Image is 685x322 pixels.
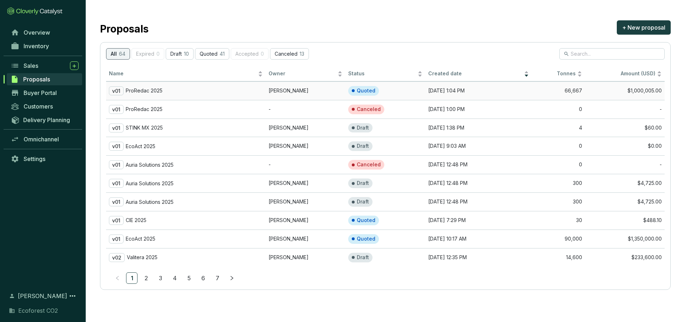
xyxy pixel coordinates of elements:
[169,273,180,283] a: 4
[212,272,223,284] li: 7
[155,272,166,284] li: 3
[119,51,125,57] p: 64
[357,143,369,150] p: Draft
[425,81,532,100] td: [DATE] 1:04 PM
[532,230,585,248] td: 90,000
[425,192,532,211] td: [DATE] 12:48 PM
[109,216,124,225] p: v01
[18,306,58,315] span: Ecoforest CO2
[266,100,345,119] td: -
[532,67,585,81] th: Tonnes
[109,160,124,169] p: v01
[109,197,124,206] p: v01
[127,254,157,261] p: Valitera 2025
[622,23,665,32] span: + New proposal
[170,51,182,57] p: Draft
[266,248,345,267] td: Eugenio Jimenez
[184,51,189,57] p: 10
[18,292,67,300] span: [PERSON_NAME]
[126,125,163,131] p: STINK MX 2025
[7,26,82,39] a: Overview
[24,62,38,69] span: Sales
[109,142,124,151] p: v01
[300,51,304,57] p: 13
[126,162,174,168] p: Auria Solutions 2025
[109,235,124,243] p: v01
[532,248,585,267] td: 14,600
[100,21,149,36] h2: Proposals
[24,42,49,50] span: Inventory
[112,272,123,284] li: Previous Page
[532,211,585,230] td: 30
[357,125,369,131] p: Draft
[425,100,532,119] td: [DATE] 1:00 PM
[428,70,522,77] span: Created date
[155,273,166,283] a: 3
[106,48,130,60] button: All64
[266,155,345,174] td: -
[7,73,82,85] a: Proposals
[266,230,345,248] td: Eugenio Jimenez
[226,272,237,284] button: right
[532,81,585,100] td: 66,667
[532,137,585,155] td: 0
[109,179,124,188] p: v01
[126,180,174,187] p: Auria Solutions 2025
[585,211,665,230] td: $488.10
[357,87,375,94] p: Quoted
[229,276,234,281] span: right
[169,272,180,284] li: 4
[7,114,82,126] a: Delivery Planning
[532,100,585,119] td: 0
[126,199,174,205] p: Auria Solutions 2025
[425,67,532,81] th: Created date
[425,230,532,248] td: [DATE] 10:17 AM
[571,50,654,58] input: Search...
[7,133,82,145] a: Omnichannel
[532,174,585,192] td: 300
[425,155,532,174] td: [DATE] 12:48 PM
[270,48,309,60] button: Canceled13
[425,248,532,267] td: [DATE] 12:35 PM
[357,180,369,187] p: Draft
[269,70,336,77] span: Owner
[126,272,137,284] li: 1
[126,217,146,223] p: CIE 2025
[617,20,671,35] button: + New proposal
[115,276,120,281] span: left
[357,236,375,242] p: Quoted
[126,236,155,242] p: EcoAct 2025
[348,70,416,77] span: Status
[357,254,369,261] p: Draft
[266,192,345,211] td: Eugenio Jimenez
[141,273,151,283] a: 2
[532,119,585,137] td: 4
[585,192,665,211] td: $4,725.00
[585,100,665,119] td: -
[226,272,237,284] li: Next Page
[109,124,124,132] p: v01
[357,106,381,113] p: Canceled
[357,198,369,205] p: Draft
[195,48,229,60] button: Quoted41
[7,40,82,52] a: Inventory
[425,174,532,192] td: [DATE] 12:48 PM
[112,272,123,284] button: left
[106,67,266,81] th: Name
[585,137,665,155] td: $0.00
[7,60,82,72] a: Sales
[24,103,53,110] span: Customers
[126,87,162,94] p: ProRedac 2025
[24,136,59,143] span: Omnichannel
[532,192,585,211] td: 300
[109,105,124,114] p: v01
[109,70,256,77] span: Name
[585,248,665,267] td: $233,600.00
[24,155,45,162] span: Settings
[266,137,345,155] td: Eugenio Jimenez
[126,273,137,283] a: 1
[621,70,655,76] span: Amount (USD)
[425,211,532,230] td: [DATE] 7:29 PM
[23,76,50,83] span: Proposals
[425,137,532,155] td: [DATE] 9:03 AM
